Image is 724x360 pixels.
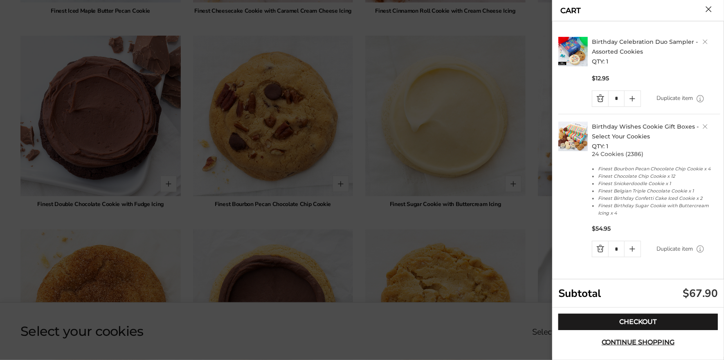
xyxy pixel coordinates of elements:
[552,279,724,308] div: Subtotal
[592,151,720,157] p: 24 Cookies (2386)
[598,187,718,195] li: Finest Belgian Triple Chocolate Cookie x 1
[560,7,581,14] a: CART
[592,122,720,151] h2: QTY: 1
[608,241,624,257] input: Quantity Input
[608,91,624,106] input: Quantity Input
[598,202,718,217] li: Finest Birthday Sugar Cookie with Buttercream Icing x 4
[598,165,718,172] li: Finest Bourbon Pecan Chocolate Chip Cookie x 4
[706,6,712,12] button: Close cart
[558,122,588,151] img: C. Krueger's. image
[625,91,641,106] a: Quantity plus button
[625,241,641,257] a: Quantity plus button
[703,39,708,44] a: Delete product
[592,38,698,55] a: Birthday Celebration Duo Sampler - Assorted Cookies
[592,91,608,106] a: Quantity minus button
[558,37,588,66] img: C. Krueger's. image
[598,172,718,180] li: Finest Chocolate Chip Cookie x 12
[7,329,85,353] iframe: Sign Up via Text for Offers
[592,37,720,66] h2: QTY: 1
[598,195,718,202] li: Finest Birthday Confetti Cake Iced Cookie x 2
[558,334,718,351] button: Continue shopping
[657,245,693,254] a: Duplicate item
[657,94,693,103] a: Duplicate item
[592,225,611,233] span: $54.95
[592,241,608,257] a: Quantity minus button
[598,180,718,187] li: Finest Snickerdoodle Cookie x 1
[558,314,718,330] a: Checkout
[683,286,718,301] div: $67.90
[602,339,675,346] span: Continue shopping
[703,124,708,129] a: Delete product
[592,75,609,82] span: $12.95
[592,123,699,140] a: Birthday Wishes Cookie Gift Boxes - Select Your Cookies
